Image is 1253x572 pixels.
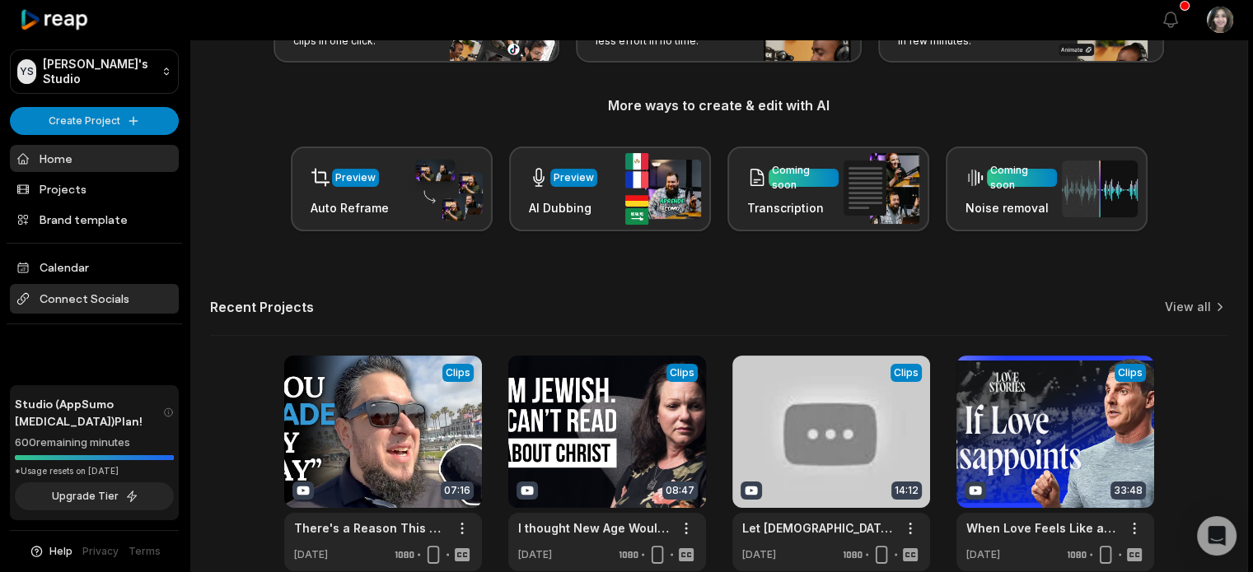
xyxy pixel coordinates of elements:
[10,206,179,233] a: Brand template
[990,163,1054,193] div: Coming soon
[210,299,314,315] h2: Recent Projects
[15,435,174,451] div: 600 remaining minutes
[529,199,597,216] h3: AI Dubbing
[1165,299,1211,315] a: View all
[294,519,446,537] a: There's a Reason This Man Was Super Open to the [DEMOGRAPHIC_DATA]
[10,284,179,314] span: Connect Socials
[772,163,835,193] div: Coming soon
[742,519,894,537] a: Let [DEMOGRAPHIC_DATA]’s Wisdom Guide You to Your Purpose | [PERSON_NAME] Highlight
[15,465,174,477] div: *Usage resets on [DATE]
[518,519,670,537] a: I thought New Age Would Bring Me Healing, But I Was Trapped In Darkness | I Met Messiah
[1062,160,1138,217] img: noise_removal.png
[844,153,919,224] img: transcription.png
[10,107,179,135] button: Create Project
[15,482,174,510] button: Upgrade Tier
[407,157,483,221] img: auto_reframe.png
[210,95,1227,115] h3: More ways to create & edit with AI
[554,170,594,185] div: Preview
[966,519,1118,537] a: When Love Feels Like a Letdown
[82,544,119,559] a: Privacy
[49,544,72,559] span: Help
[965,199,1057,216] h3: Noise removal
[747,199,839,216] h3: Transcription
[335,170,376,185] div: Preview
[10,253,179,281] a: Calendar
[10,145,179,172] a: Home
[129,544,161,559] a: Terms
[625,153,701,225] img: ai_dubbing.png
[29,544,72,559] button: Help
[43,57,155,86] p: [PERSON_NAME]'s Studio
[311,199,389,216] h3: Auto Reframe
[10,175,179,202] a: Projects
[15,395,163,430] span: Studio (AppSumo [MEDICAL_DATA]) Plan!
[17,59,36,84] div: YS
[1197,516,1237,556] div: Open Intercom Messenger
